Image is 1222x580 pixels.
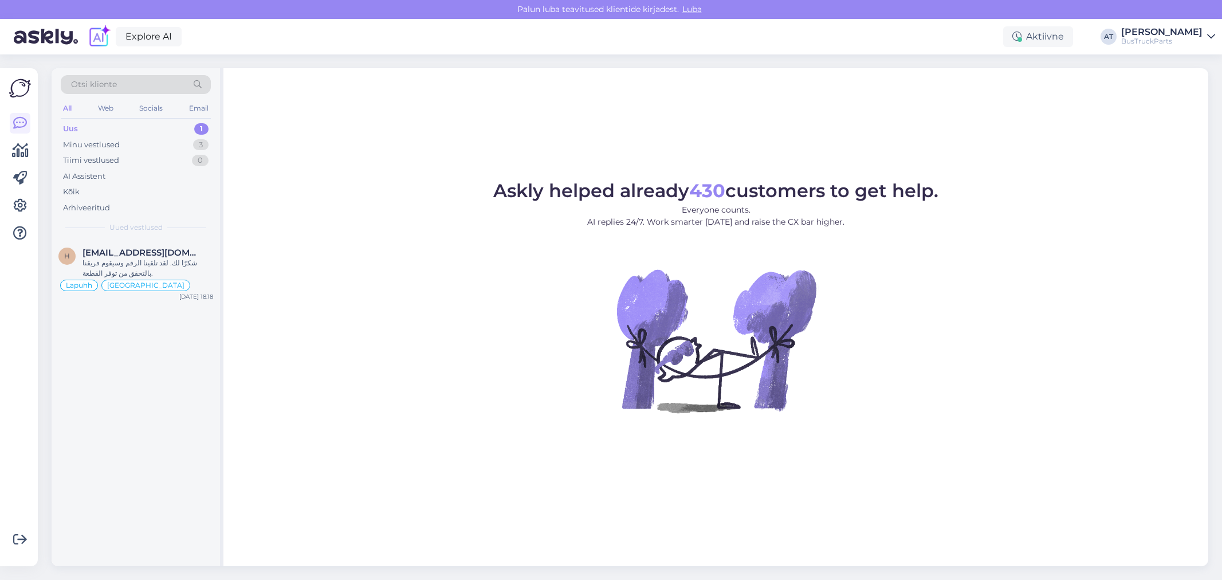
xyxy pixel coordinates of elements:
div: Uus [63,123,78,135]
a: [PERSON_NAME]BusTruckParts [1121,28,1215,46]
div: AI Assistent [63,171,105,182]
span: [GEOGRAPHIC_DATA] [107,282,184,289]
span: Askly helped already customers to get help. [493,179,938,202]
div: Aktiivne [1003,26,1073,47]
span: Lapuhh [66,282,92,289]
b: 430 [689,179,725,202]
span: Otsi kliente [71,79,117,91]
img: Askly Logo [9,77,31,99]
div: 3 [193,139,209,151]
div: Tiimi vestlused [63,155,119,166]
span: Luba [679,4,705,14]
div: 1 [194,123,209,135]
a: Explore AI [116,27,182,46]
div: Arhiveeritud [63,202,110,214]
div: [PERSON_NAME] [1121,28,1203,37]
div: Email [187,101,211,116]
span: Uued vestlused [109,222,163,233]
div: Kõik [63,186,80,198]
img: No Chat active [613,237,819,444]
img: explore-ai [87,25,111,49]
div: Web [96,101,116,116]
div: BusTruckParts [1121,37,1203,46]
span: Ham90asd@gmail.com [82,248,202,258]
div: Socials [137,101,165,116]
p: Everyone counts. AI replies 24/7. Work smarter [DATE] and raise the CX bar higher. [493,204,938,228]
div: 0 [192,155,209,166]
div: AT [1101,29,1117,45]
div: Minu vestlused [63,139,120,151]
span: H [64,252,70,260]
div: All [61,101,74,116]
div: [DATE] 18:18 [179,292,213,301]
div: شكرًا لك. لقد تلقينا الرقم وسيقوم فريقنا بالتحقق من توفر القطعة. [82,258,213,279]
